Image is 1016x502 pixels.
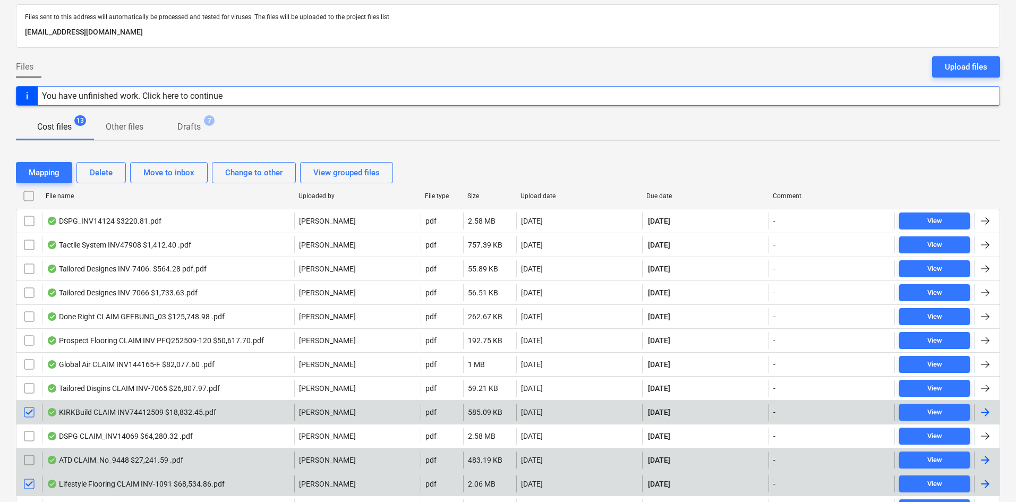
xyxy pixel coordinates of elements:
[521,456,543,464] div: [DATE]
[47,360,215,369] div: Global Air CLAIM INV144165-F $82,077.60 .pdf
[47,408,57,416] div: OCR finished
[647,311,671,322] span: [DATE]
[647,335,671,346] span: [DATE]
[899,260,970,277] button: View
[521,241,543,249] div: [DATE]
[899,356,970,373] button: View
[299,287,356,298] p: [PERSON_NAME]
[899,380,970,397] button: View
[899,284,970,301] button: View
[425,336,437,345] div: pdf
[927,382,942,395] div: View
[47,432,193,440] div: DSPG CLAIM_INV14069 $64,280.32 .pdf
[899,452,970,469] button: View
[773,192,891,200] div: Comment
[47,456,57,464] div: OCR finished
[773,241,775,249] div: -
[468,384,498,393] div: 59.21 KB
[468,217,496,225] div: 2.58 MB
[647,479,671,489] span: [DATE]
[425,480,437,488] div: pdf
[773,217,775,225] div: -
[899,236,970,253] button: View
[520,192,638,200] div: Upload date
[47,217,161,225] div: DSPG_INV14124 $3220.81.pdf
[521,265,543,273] div: [DATE]
[647,431,671,441] span: [DATE]
[927,430,942,443] div: View
[47,432,57,440] div: OCR finished
[468,336,502,345] div: 192.75 KB
[521,384,543,393] div: [DATE]
[47,265,57,273] div: OCR finished
[899,404,970,421] button: View
[425,384,437,393] div: pdf
[299,407,356,418] p: [PERSON_NAME]
[47,456,183,464] div: ATD CLAIM_No_9448 $27,241.59 .pdf
[47,384,57,393] div: OCR finished
[468,456,502,464] div: 483.19 KB
[899,308,970,325] button: View
[945,60,987,74] div: Upload files
[299,216,356,226] p: [PERSON_NAME]
[299,479,356,489] p: [PERSON_NAME]
[647,263,671,274] span: [DATE]
[963,451,1016,502] div: Chat Widget
[647,287,671,298] span: [DATE]
[299,311,356,322] p: [PERSON_NAME]
[899,332,970,349] button: View
[76,162,126,183] button: Delete
[425,217,437,225] div: pdf
[521,336,543,345] div: [DATE]
[90,166,113,180] div: Delete
[225,166,283,180] div: Change to other
[47,241,191,249] div: Tactile System INV47908 $1,412.40 .pdf
[47,360,57,369] div: OCR finished
[927,406,942,419] div: View
[932,56,1000,78] button: Upload files
[313,166,380,180] div: View grouped files
[299,263,356,274] p: [PERSON_NAME]
[299,431,356,441] p: [PERSON_NAME]
[47,265,207,273] div: Tailored Designes INV-7406. $564.28 pdf.pdf
[646,192,764,200] div: Due date
[773,265,775,273] div: -
[468,408,502,416] div: 585.09 KB
[25,13,991,22] p: Files sent to this address will automatically be processed and tested for viruses. The files will...
[425,288,437,297] div: pdf
[521,360,543,369] div: [DATE]
[467,192,512,200] div: Size
[47,336,264,345] div: Prospect Flooring CLAIM INV PFQ252509-120 $50,617.70.pdf
[521,408,543,416] div: [DATE]
[47,480,225,488] div: Lifestyle Flooring CLAIM INV-1091 $68,534.86.pdf
[299,455,356,465] p: [PERSON_NAME]
[647,383,671,394] span: [DATE]
[299,240,356,250] p: [PERSON_NAME]
[927,215,942,227] div: View
[143,166,194,180] div: Move to inbox
[521,288,543,297] div: [DATE]
[47,408,216,416] div: KIRKBuild CLAIM INV74412509 $18,832.45.pdf
[521,217,543,225] div: [DATE]
[425,192,459,200] div: File type
[927,478,942,490] div: View
[47,288,57,297] div: OCR finished
[74,115,86,126] span: 13
[899,475,970,492] button: View
[468,265,498,273] div: 55.89 KB
[927,239,942,251] div: View
[468,241,502,249] div: 757.39 KB
[298,192,416,200] div: Uploaded by
[647,455,671,465] span: [DATE]
[47,336,57,345] div: OCR finished
[773,408,775,416] div: -
[47,312,225,321] div: Done Right CLAIM GEEBUNG_03 $125,748.98 .pdf
[425,265,437,273] div: pdf
[25,26,991,39] p: [EMAIL_ADDRESS][DOMAIN_NAME]
[468,432,496,440] div: 2.58 MB
[425,456,437,464] div: pdf
[29,166,59,180] div: Mapping
[130,162,208,183] button: Move to inbox
[425,432,437,440] div: pdf
[425,360,437,369] div: pdf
